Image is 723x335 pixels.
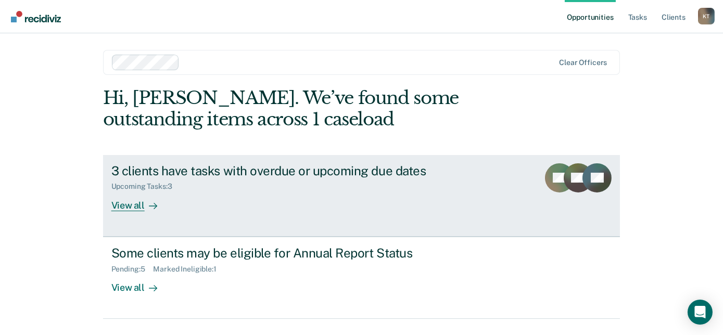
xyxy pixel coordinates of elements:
div: Clear officers [559,58,607,67]
div: Hi, [PERSON_NAME]. We’ve found some outstanding items across 1 caseload [103,87,517,130]
a: Some clients may be eligible for Annual Report StatusPending:5Marked Ineligible:1View all [103,237,620,319]
div: K T [698,8,715,24]
img: Recidiviz [11,11,61,22]
div: Marked Ineligible : 1 [153,265,224,274]
a: 3 clients have tasks with overdue or upcoming due datesUpcoming Tasks:3View all [103,155,620,237]
div: Pending : 5 [111,265,154,274]
button: Profile dropdown button [698,8,715,24]
div: Open Intercom Messenger [688,300,713,325]
div: Some clients may be eligible for Annual Report Status [111,246,477,261]
div: Upcoming Tasks : 3 [111,182,181,191]
div: 3 clients have tasks with overdue or upcoming due dates [111,163,477,178]
div: View all [111,273,170,293]
div: View all [111,191,170,211]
